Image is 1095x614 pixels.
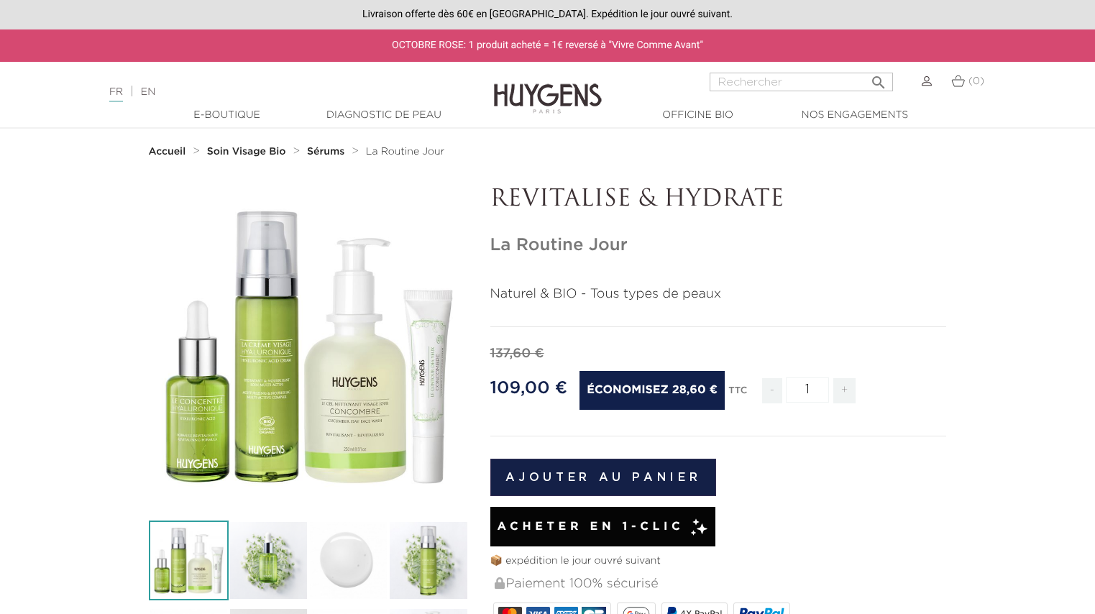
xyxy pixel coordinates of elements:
[495,577,505,589] img: Paiement 100% sécurisé
[141,87,155,97] a: EN
[490,347,544,360] span: 137,60 €
[762,378,782,403] span: -
[786,377,829,403] input: Quantité
[366,147,444,157] span: La Routine Jour
[490,380,568,397] span: 109,00 €
[490,285,947,304] p: Naturel & BIO - Tous types de peaux
[149,147,186,157] strong: Accueil
[109,87,123,102] a: FR
[870,70,887,87] i: 
[312,108,456,123] a: Diagnostic de peau
[490,235,947,256] h1: La Routine Jour
[579,371,725,410] span: Économisez 28,60 €
[494,60,602,116] img: Huygens
[229,521,308,600] img: Le Concentré Hyaluronique
[866,68,892,88] button: 
[155,108,299,123] a: E-Boutique
[728,375,747,414] div: TTC
[968,76,984,86] span: (0)
[783,108,927,123] a: Nos engagements
[307,147,344,157] strong: Sérums
[307,146,348,157] a: Sérums
[149,521,229,600] img: La Routine Matin
[490,186,947,214] p: REVITALISE & HYDRATE
[207,146,290,157] a: Soin Visage Bio
[626,108,770,123] a: Officine Bio
[366,146,444,157] a: La Routine Jour
[833,378,856,403] span: +
[490,459,717,496] button: Ajouter au panier
[490,554,947,569] p: 📦 expédition le jour ouvré suivant
[710,73,893,91] input: Rechercher
[493,569,947,600] div: Paiement 100% sécurisé
[149,146,189,157] a: Accueil
[102,83,446,101] div: |
[207,147,286,157] strong: Soin Visage Bio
